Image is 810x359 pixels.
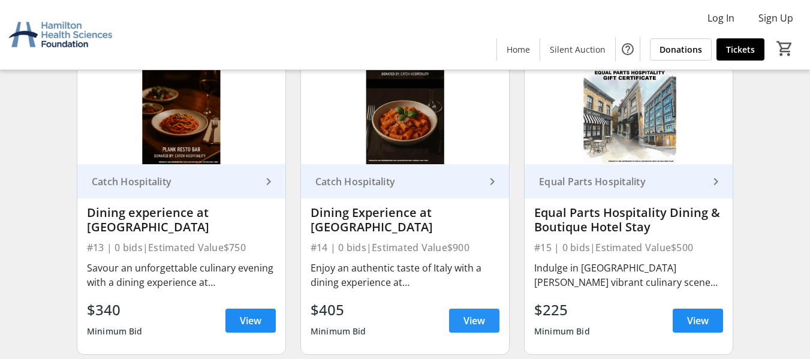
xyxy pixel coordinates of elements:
div: $225 [534,299,590,321]
a: View [673,309,723,333]
span: Home [507,43,530,56]
button: Sign Up [749,8,803,28]
button: Help [616,37,640,61]
img: Dining Experience at Ciao Bella Restaurant [301,47,509,164]
span: Silent Auction [550,43,606,56]
div: Enjoy an authentic taste of Italy with a dining experience at [GEOGRAPHIC_DATA] in [GEOGRAPHIC_DA... [311,261,499,289]
div: $405 [311,299,366,321]
a: Catch Hospitality [77,164,285,198]
div: Catch Hospitality [87,176,261,188]
mat-icon: keyboard_arrow_right [485,174,499,189]
div: Dining experience at [GEOGRAPHIC_DATA] [87,206,276,234]
div: #13 | 0 bids | Estimated Value $750 [87,239,276,256]
div: Catch Hospitality [311,176,485,188]
a: Catch Hospitality [301,164,509,198]
button: Cart [774,38,796,59]
button: Log In [698,8,744,28]
div: Minimum Bid [87,321,143,342]
mat-icon: keyboard_arrow_right [709,174,723,189]
img: Hamilton Health Sciences Foundation's Logo [7,5,114,65]
div: $340 [87,299,143,321]
span: View [687,313,709,328]
a: Tickets [716,38,764,61]
div: Minimum Bid [534,321,590,342]
a: View [225,309,276,333]
span: Log In [707,11,734,25]
a: Donations [650,38,712,61]
span: View [463,313,485,328]
div: #15 | 0 bids | Estimated Value $500 [534,239,723,256]
a: Silent Auction [540,38,615,61]
div: Equal Parts Hospitality [534,176,709,188]
div: Indulge in [GEOGRAPHIC_DATA][PERSON_NAME] vibrant culinary scene with a gift certificate valid at... [534,261,723,289]
img: Dining experience at Plank Restaurant [77,47,285,164]
span: View [240,313,261,328]
a: View [449,309,499,333]
a: Home [497,38,540,61]
div: Equal Parts Hospitality Dining & Boutique Hotel Stay [534,206,723,234]
a: Equal Parts Hospitality [525,164,733,198]
div: Minimum Bid [311,321,366,342]
span: Donations [660,43,702,56]
img: Equal Parts Hospitality Dining & Boutique Hotel Stay [525,47,733,164]
div: #14 | 0 bids | Estimated Value $900 [311,239,499,256]
span: Tickets [726,43,755,56]
div: Dining Experience at [GEOGRAPHIC_DATA] [311,206,499,234]
div: Savour an unforgettable culinary evening with a dining experience at [GEOGRAPHIC_DATA]. Known for... [87,261,276,289]
span: Sign Up [758,11,793,25]
mat-icon: keyboard_arrow_right [261,174,276,189]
